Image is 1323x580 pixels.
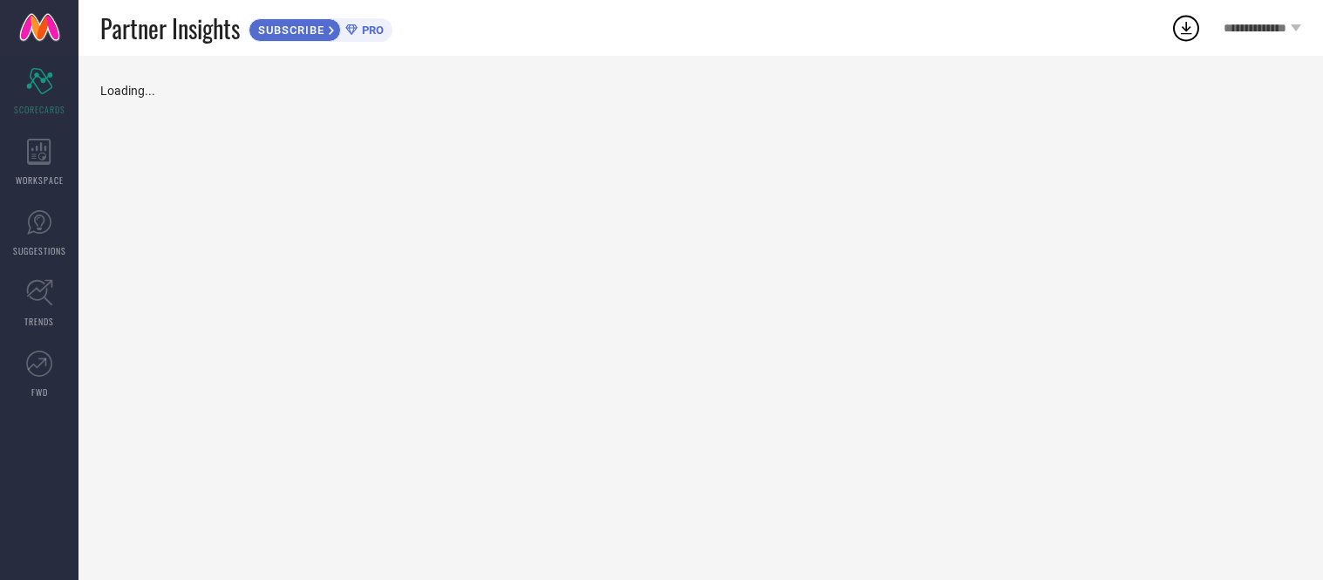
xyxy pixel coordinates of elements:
span: WORKSPACE [16,174,64,187]
span: SUBSCRIBE [249,24,329,37]
span: FWD [31,386,48,399]
div: Open download list [1170,12,1202,44]
span: SCORECARDS [14,103,65,116]
span: SUGGESTIONS [13,244,66,257]
span: Loading... [100,84,155,98]
span: PRO [358,24,384,37]
a: SUBSCRIBEPRO [249,14,392,42]
span: Partner Insights [100,10,240,46]
span: TRENDS [24,315,54,328]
